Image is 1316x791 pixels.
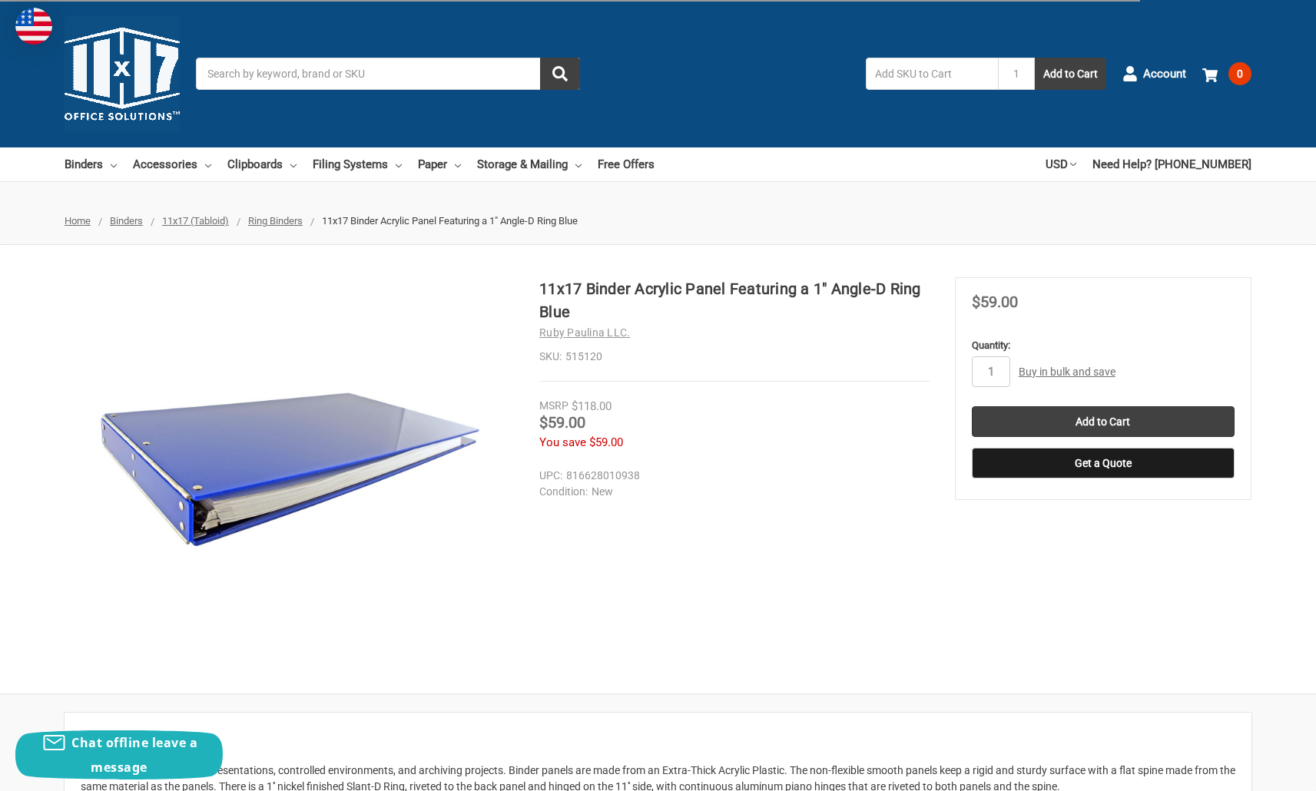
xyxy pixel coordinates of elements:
a: Binders [65,147,117,181]
a: Free Offers [598,147,655,181]
span: $59.00 [589,435,623,449]
a: Ruby Paulina LLC. [539,326,630,339]
a: Clipboards [227,147,297,181]
h1: 11x17 Binder Acrylic Panel Featuring a 1" Angle-D Ring Blue [539,277,930,323]
input: Add SKU to Cart [866,58,998,90]
button: Get a Quote [972,448,1235,478]
a: USD [1046,147,1076,181]
dt: UPC: [539,468,562,484]
a: Binders [110,215,143,227]
img: 11x17 Binder Acrylic Panel Featuring a 1" Angle-D Ring Blue [98,277,482,661]
a: Need Help? [PHONE_NUMBER] [1092,147,1251,181]
h2: Description [81,729,1235,752]
a: Home [65,215,91,227]
span: 0 [1228,62,1251,85]
a: Accessories [133,147,211,181]
a: Buy in bulk and save [1019,366,1115,378]
span: Chat offline leave a message [71,734,197,776]
a: 11x17 (Tabloid) [162,215,229,227]
a: Ring Binders [248,215,303,227]
span: You save [539,435,586,449]
img: 11x17.com [65,16,180,131]
input: Add to Cart [972,406,1235,437]
a: Paper [418,147,461,181]
a: Account [1122,54,1186,94]
dd: 515120 [539,349,930,365]
span: Account [1143,65,1186,83]
input: Search by keyword, brand or SKU [196,58,580,90]
span: $59.00 [539,413,585,432]
button: Add to Cart [1035,58,1106,90]
span: 11x17 Binder Acrylic Panel Featuring a 1" Angle-D Ring Blue [322,215,578,227]
dd: New [539,484,923,500]
span: $59.00 [972,293,1018,311]
a: 0 [1202,54,1251,94]
dd: 816628010938 [539,468,923,484]
dt: SKU: [539,349,562,365]
label: Quantity: [972,338,1235,353]
div: MSRP [539,398,568,414]
a: Filing Systems [313,147,402,181]
img: duty and tax information for United States [15,8,52,45]
span: $118.00 [572,399,612,413]
dt: Condition: [539,484,588,500]
a: Storage & Mailing [477,147,582,181]
button: Chat offline leave a message [15,730,223,779]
